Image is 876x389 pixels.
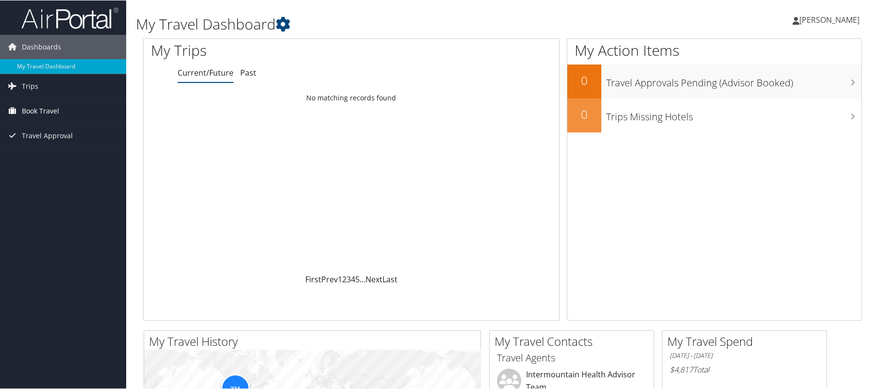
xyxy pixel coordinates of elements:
td: No matching records found [144,89,559,106]
a: First [305,274,321,284]
a: Last [382,274,397,284]
h1: My Action Items [567,40,861,60]
h2: 0 [567,106,601,122]
span: Travel Approval [22,123,73,147]
a: Next [365,274,382,284]
a: [PERSON_NAME] [793,5,869,34]
a: 4 [351,274,355,284]
h1: My Trips [151,40,379,60]
a: 1 [338,274,342,284]
h2: My Travel History [149,333,480,349]
span: [PERSON_NAME] [799,14,859,25]
h6: Total [670,364,819,374]
a: 3 [347,274,351,284]
a: Past [240,67,256,78]
h3: Travel Agents [497,351,646,364]
h1: My Travel Dashboard [136,14,625,34]
h2: 0 [567,72,601,88]
span: $4,817 [670,364,693,374]
img: airportal-logo.png [21,6,118,29]
h2: My Travel Spend [667,333,826,349]
h2: My Travel Contacts [495,333,654,349]
a: Current/Future [178,67,233,78]
span: Book Travel [22,98,59,123]
a: Prev [321,274,338,284]
span: Dashboards [22,34,61,59]
a: 0Travel Approvals Pending (Advisor Booked) [567,64,861,98]
h6: [DATE] - [DATE] [670,351,819,360]
span: Trips [22,74,38,98]
a: 2 [342,274,347,284]
a: 5 [355,274,360,284]
span: … [360,274,365,284]
h3: Trips Missing Hotels [606,105,861,123]
a: 0Trips Missing Hotels [567,98,861,132]
h3: Travel Approvals Pending (Advisor Booked) [606,71,861,89]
